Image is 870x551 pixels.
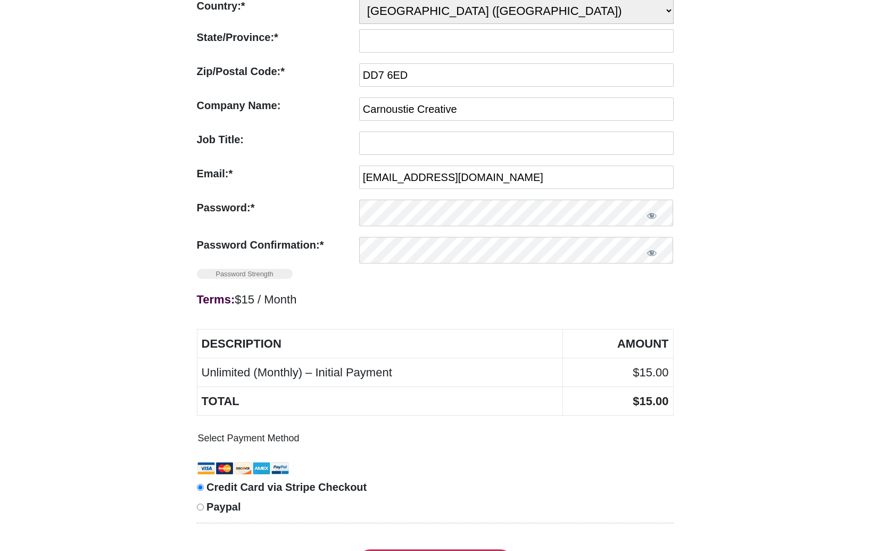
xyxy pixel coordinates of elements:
[197,97,354,113] label: Company Name:
[197,504,204,511] input: Paypal
[197,29,354,45] label: State/Province:*
[359,29,674,53] input: State/Province
[197,237,354,253] label: Password Confirmation:*
[563,330,674,358] th: Amount
[206,481,367,493] span: Credit Card via Stripe Checkout
[197,293,235,306] strong: Terms:
[197,200,354,216] label: Password:*
[197,429,301,448] legend: Select Payment Method
[197,358,563,387] td: Unlimited (Monthly) – Initial Payment
[197,387,563,416] th: Total
[197,131,354,147] label: Job Title:
[630,200,674,232] button: Show password
[197,290,674,309] div: $15 / Month
[563,358,674,387] td: $15.00
[630,237,674,269] button: Show password
[197,63,354,79] label: Zip/Postal Code:*
[206,501,241,513] span: Paypal
[197,460,271,477] img: Stripe
[197,484,204,491] input: Credit Card via Stripe Checkout
[563,387,674,416] th: $15.00
[197,330,563,358] th: Description
[197,166,354,182] label: Email:*
[197,269,293,279] span: Password Strength
[271,460,289,477] img: PayPal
